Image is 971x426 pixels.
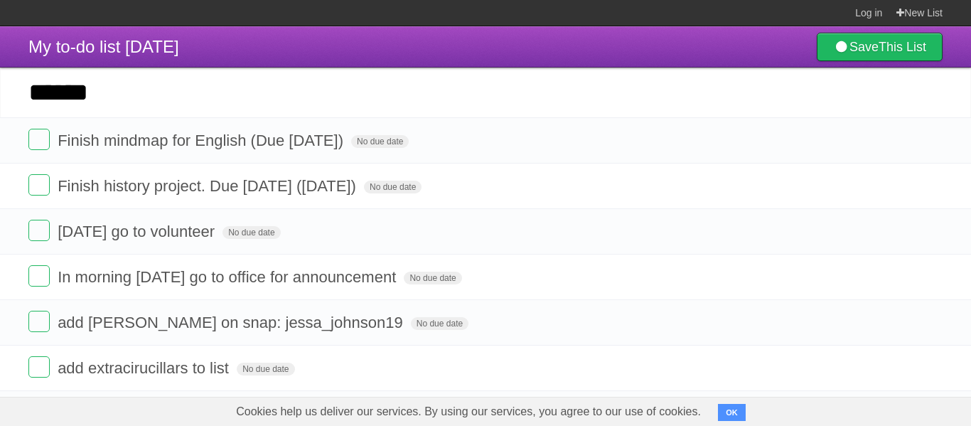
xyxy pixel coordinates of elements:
[351,135,409,148] span: No due date
[222,398,715,426] span: Cookies help us deliver our services. By using our services, you agree to our use of cookies.
[58,177,360,195] span: Finish history project. Due [DATE] ([DATE])
[28,265,50,287] label: Done
[28,311,50,332] label: Done
[28,174,50,196] label: Done
[58,132,347,149] span: Finish mindmap for English (Due [DATE])
[58,268,399,286] span: In morning [DATE] go to office for announcement
[222,226,280,239] span: No due date
[237,363,294,376] span: No due date
[58,223,218,240] span: [DATE] go to volunteer
[879,40,926,54] b: This List
[28,356,50,378] label: Done
[817,33,943,61] a: SaveThis List
[58,359,232,377] span: add extracirucillars to list
[28,37,179,56] span: My to-do list [DATE]
[28,129,50,150] label: Done
[28,220,50,241] label: Done
[411,317,468,330] span: No due date
[718,404,746,421] button: OK
[364,181,422,193] span: No due date
[58,314,407,331] span: add [PERSON_NAME] on snap: jessa_johnson19
[404,272,461,284] span: No due date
